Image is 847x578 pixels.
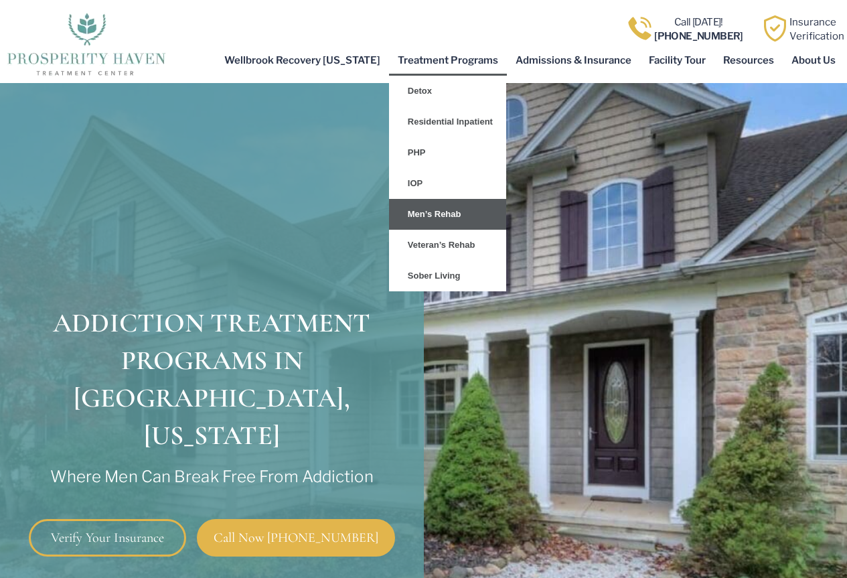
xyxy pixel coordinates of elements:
a: Resources [714,45,783,76]
a: Detox [389,76,506,106]
a: Facility Tour [640,45,714,76]
h1: ADDICTION TREATMENT PROGRAMS IN [GEOGRAPHIC_DATA], [US_STATE] [21,304,402,492]
a: InsuranceVerification [789,16,844,42]
a: IOP [389,168,506,199]
span: Call Now [PHONE_NUMBER] [214,531,378,545]
span: Verify Your Insurance [51,531,164,545]
a: Verify Your Insurance [29,519,186,557]
a: Residential Inpatient [389,106,506,137]
a: Call Now [PHONE_NUMBER] [197,519,395,557]
a: About Us [783,45,844,76]
a: Veteran’s Rehab [389,230,506,261]
a: Wellbrook Recovery [US_STATE] [216,45,389,76]
img: Learn how Prosperity Haven, a verified substance abuse center can help you overcome your addiction [762,15,788,42]
ul: Treatment Programs [389,76,506,291]
img: Call one of Prosperity Haven's dedicated counselors today so we can help you overcome addiction [627,15,653,42]
a: Men’s Rehab [389,199,506,230]
span: Where Men Can Break Free From Addiction [50,454,374,489]
a: Admissions & Insurance [507,45,640,76]
a: Sober Living [389,261,506,291]
b: [PHONE_NUMBER] [654,30,743,42]
a: PHP [389,137,506,168]
img: The logo for Prosperity Haven Addiction Recovery Center. [3,9,169,76]
a: Call [DATE]![PHONE_NUMBER] [654,16,743,42]
a: Treatment Programs [389,45,507,76]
